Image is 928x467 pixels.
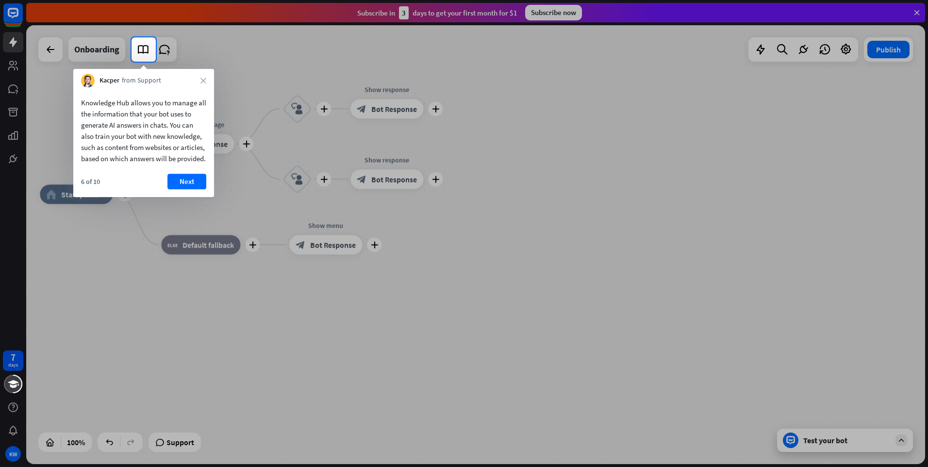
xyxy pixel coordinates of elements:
div: 6 of 10 [81,177,100,186]
i: close [200,78,206,83]
div: Knowledge Hub allows you to manage all the information that your bot uses to generate AI answers ... [81,97,206,164]
span: from Support [122,76,161,85]
button: Next [167,174,206,189]
span: Kacper [99,76,119,85]
button: Open LiveChat chat widget [8,4,37,33]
